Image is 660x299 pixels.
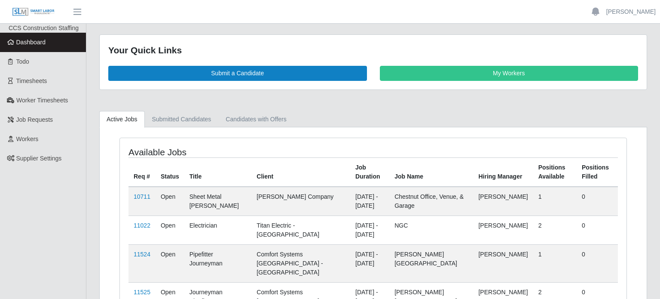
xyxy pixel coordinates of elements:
td: Open [156,244,184,282]
a: [PERSON_NAME] [606,7,656,16]
td: [PERSON_NAME] [473,244,533,282]
td: 0 [577,244,618,282]
img: SLM Logo [12,7,55,17]
td: Titan Electric - [GEOGRAPHIC_DATA] [251,216,350,244]
a: Submit a Candidate [108,66,367,81]
td: Chestnut Office, Venue, & Garage [389,187,473,216]
td: 1 [533,244,577,282]
a: Submitted Candidates [145,111,219,128]
td: Comfort Systems [GEOGRAPHIC_DATA] - [GEOGRAPHIC_DATA] [251,244,350,282]
th: Hiring Manager [473,157,533,187]
th: Req # [128,157,156,187]
span: Workers [16,136,39,142]
span: CCS Construction Staffing [9,25,79,31]
a: My Workers [380,66,639,81]
span: Timesheets [16,77,47,84]
td: 2 [533,216,577,244]
a: 11525 [134,289,150,296]
div: Your Quick Links [108,43,638,57]
span: Supplier Settings [16,155,62,162]
span: Worker Timesheets [16,97,68,104]
span: Job Requests [16,116,53,123]
th: Title [184,157,252,187]
td: Open [156,187,184,216]
td: [PERSON_NAME] Company [251,187,350,216]
th: Positions Filled [577,157,618,187]
th: Status [156,157,184,187]
a: Candidates with Offers [218,111,293,128]
td: NGC [389,216,473,244]
td: [DATE] - [DATE] [350,187,389,216]
a: 11524 [134,251,150,258]
th: Job Name [389,157,473,187]
td: [PERSON_NAME][GEOGRAPHIC_DATA] [389,244,473,282]
th: Job Duration [350,157,389,187]
td: [PERSON_NAME] [473,187,533,216]
a: 11022 [134,222,150,229]
span: Todo [16,58,29,65]
a: Active Jobs [99,111,145,128]
span: Dashboard [16,39,46,46]
td: [DATE] - [DATE] [350,216,389,244]
td: Sheet Metal [PERSON_NAME] [184,187,252,216]
td: 1 [533,187,577,216]
h4: Available Jobs [128,147,325,157]
th: Client [251,157,350,187]
td: [DATE] - [DATE] [350,244,389,282]
td: 0 [577,216,618,244]
a: 10711 [134,193,150,200]
td: 0 [577,187,618,216]
th: Positions Available [533,157,577,187]
td: Electrician [184,216,252,244]
td: Open [156,216,184,244]
td: [PERSON_NAME] [473,216,533,244]
td: Pipefitter Journeyman [184,244,252,282]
